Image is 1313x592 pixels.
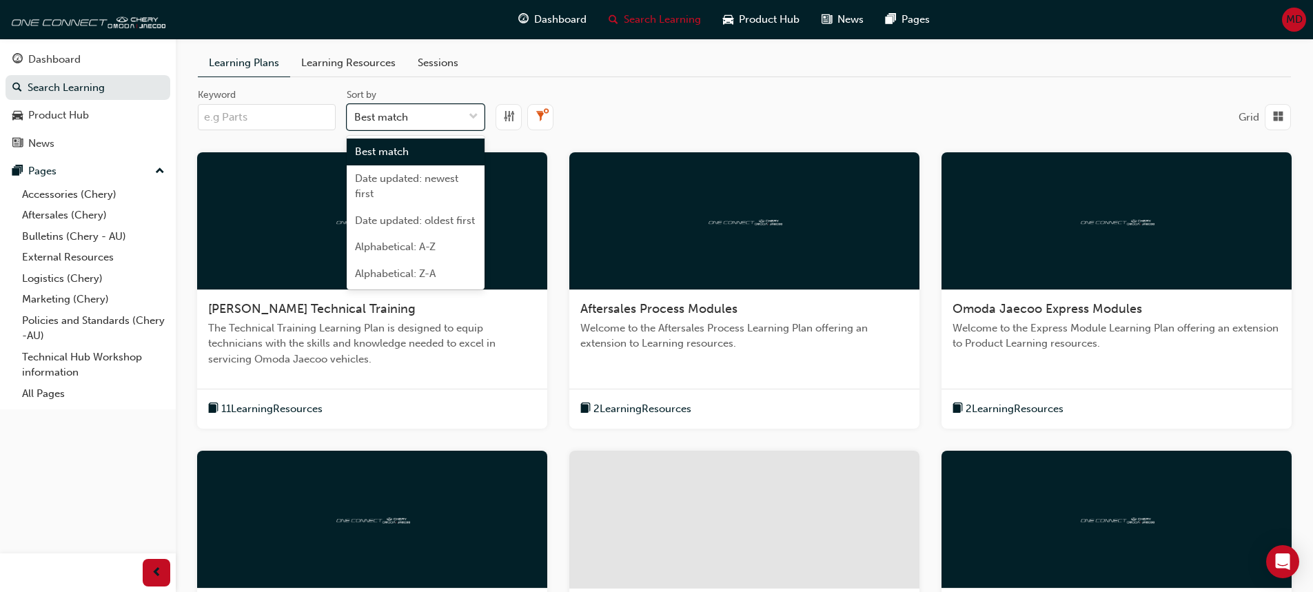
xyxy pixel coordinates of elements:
[17,289,170,310] a: Marketing (Chery)
[28,108,89,123] div: Product Hub
[355,267,436,280] span: Alphabetical: Z-A
[290,50,407,76] a: Learning Resources
[355,145,409,158] span: Best match
[17,184,170,205] a: Accessories (Chery)
[593,401,691,417] span: 2 Learning Resources
[17,268,170,289] a: Logistics (Chery)
[706,214,782,227] img: oneconnect
[942,152,1292,429] a: oneconnectOmoda Jaecoo Express ModulesWelcome to the Express Module Learning Plan offering an ext...
[469,108,478,126] span: down-icon
[28,163,57,179] div: Pages
[6,44,170,159] button: DashboardSearch LearningProduct HubNews
[953,400,963,418] span: book-icon
[1266,545,1299,578] div: Open Intercom Messenger
[723,11,733,28] span: car-icon
[580,400,691,418] button: book-icon2LearningResources
[28,136,54,152] div: News
[354,110,408,125] div: Best match
[739,12,800,28] span: Product Hub
[208,301,416,316] span: [PERSON_NAME] Technical Training
[407,50,469,76] a: Sessions
[12,165,23,178] span: pages-icon
[334,512,410,525] img: oneconnect
[1079,512,1154,525] img: oneconnect
[17,247,170,268] a: External Resources
[355,214,475,227] span: Date updated: oldest first
[536,109,546,126] span: filterX-icon
[624,12,701,28] span: Search Learning
[1239,104,1291,130] button: Grid
[518,11,529,28] span: guage-icon
[197,152,547,429] a: oneconnect[PERSON_NAME] Technical TrainingThe Technical Training Learning Plan is designed to equ...
[208,400,218,418] span: book-icon
[12,82,22,94] span: search-icon
[598,6,712,34] a: search-iconSearch Learning
[12,54,23,66] span: guage-icon
[198,88,236,102] div: Keyword
[17,226,170,247] a: Bulletins (Chery - AU)
[208,400,323,418] button: book-icon11LearningResources
[355,241,436,253] span: Alphabetical: A-Z
[953,301,1142,316] span: Omoda Jaecoo Express Modules
[875,6,941,34] a: pages-iconPages
[534,12,587,28] span: Dashboard
[12,138,23,150] span: news-icon
[609,11,618,28] span: search-icon
[17,205,170,226] a: Aftersales (Chery)
[17,347,170,383] a: Technical Hub Workshop information
[504,109,514,126] span: equalizer-icon
[28,52,81,68] div: Dashboard
[6,75,170,101] a: Search Learning
[1079,214,1154,227] img: oneconnect
[221,401,323,417] span: 11 Learning Resources
[208,320,536,367] span: The Technical Training Learning Plan is designed to equip technicians with the skills and knowled...
[6,103,170,128] a: Product Hub
[712,6,811,34] a: car-iconProduct Hub
[886,11,896,28] span: pages-icon
[837,12,864,28] span: News
[198,104,336,130] input: Keyword
[1286,12,1303,28] span: MD
[822,11,832,28] span: news-icon
[953,400,1063,418] button: book-icon2LearningResources
[569,152,919,429] a: oneconnectAftersales Process ModulesWelcome to the Aftersales Process Learning Plan offering an e...
[580,301,737,316] span: Aftersales Process Modules
[966,401,1063,417] span: 2 Learning Resources
[155,163,165,181] span: up-icon
[6,159,170,184] button: Pages
[1273,109,1283,126] span: grid-icon
[580,320,908,351] span: Welcome to the Aftersales Process Learning Plan offering an extension to Learning resources.
[152,564,162,582] span: prev-icon
[580,400,591,418] span: book-icon
[1239,111,1259,123] span: Grid
[355,172,458,201] span: Date updated: newest first
[7,6,165,33] img: oneconnect
[953,320,1281,351] span: Welcome to the Express Module Learning Plan offering an extension to Product Learning resources.
[347,88,376,102] div: Sort by
[6,47,170,72] a: Dashboard
[6,131,170,156] a: News
[811,6,875,34] a: news-iconNews
[902,12,930,28] span: Pages
[334,214,410,227] img: oneconnect
[12,110,23,122] span: car-icon
[17,383,170,405] a: All Pages
[17,310,170,347] a: Policies and Standards (Chery -AU)
[198,50,290,76] a: Learning Plans
[507,6,598,34] a: guage-iconDashboard
[1282,8,1306,32] button: MD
